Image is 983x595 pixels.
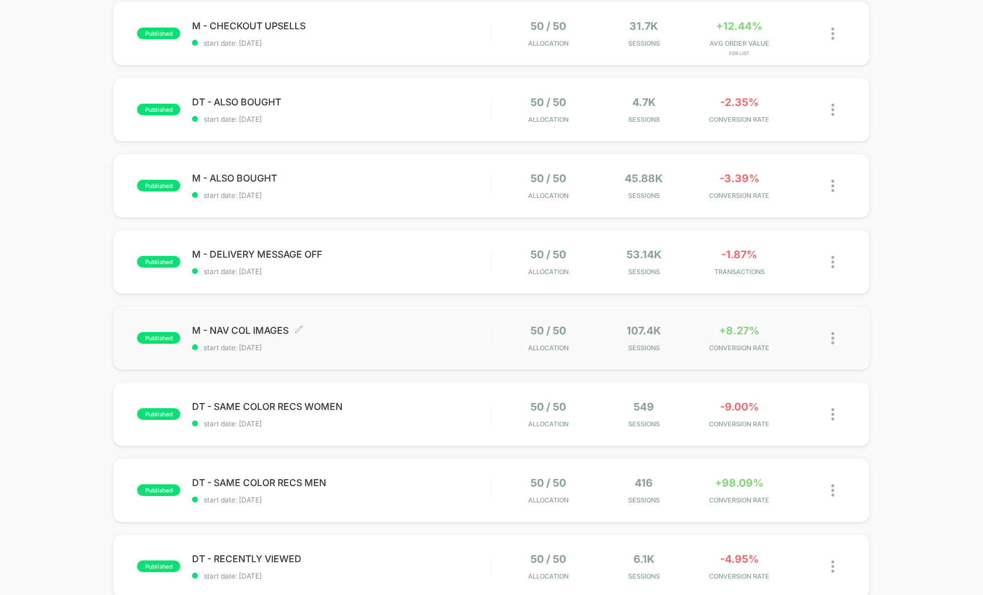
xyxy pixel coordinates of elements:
[192,248,491,260] span: M - DELIVERY MESSAGE OFF
[137,104,180,115] span: published
[629,20,658,32] span: 31.7k
[530,20,566,32] span: 50 / 50
[694,115,784,124] span: CONVERSION RATE
[192,419,491,428] span: start date: [DATE]
[599,496,689,504] span: Sessions
[831,332,834,344] img: close
[599,115,689,124] span: Sessions
[530,172,566,184] span: 50 / 50
[831,104,834,116] img: close
[192,20,491,32] span: M - CHECKOUT UPSELLS
[528,39,568,47] span: Allocation
[625,172,663,184] span: 45.88k
[530,248,566,261] span: 50 / 50
[831,256,834,268] img: close
[192,343,491,352] span: start date: [DATE]
[192,267,491,276] span: start date: [DATE]
[694,344,784,352] span: CONVERSION RATE
[599,420,689,428] span: Sessions
[528,420,568,428] span: Allocation
[192,324,491,336] span: M - NAV COL IMAGES
[599,39,689,47] span: Sessions
[192,96,491,108] span: DT - ALSO BOUGHT
[715,477,763,489] span: +98.09%
[137,408,180,420] span: published
[694,420,784,428] span: CONVERSION RATE
[137,332,180,344] span: published
[599,192,689,200] span: Sessions
[694,50,784,56] span: for LIST
[720,401,759,413] span: -9.00%
[599,572,689,580] span: Sessions
[137,256,180,268] span: published
[192,115,491,124] span: start date: [DATE]
[192,477,491,488] span: DT - SAME COLOR RECS MEN
[831,180,834,192] img: close
[633,553,655,565] span: 6.1k
[599,268,689,276] span: Sessions
[694,496,784,504] span: CONVERSION RATE
[137,484,180,496] span: published
[694,39,784,47] span: AVG ORDER VALUE
[633,401,654,413] span: 549
[720,96,759,108] span: -2.35%
[831,560,834,573] img: close
[528,268,568,276] span: Allocation
[530,553,566,565] span: 50 / 50
[599,344,689,352] span: Sessions
[192,191,491,200] span: start date: [DATE]
[528,192,568,200] span: Allocation
[528,572,568,580] span: Allocation
[192,172,491,184] span: M - ALSO BOUGHT
[632,96,656,108] span: 4.7k
[831,28,834,40] img: close
[137,560,180,572] span: published
[626,324,661,337] span: 107.4k
[530,477,566,489] span: 50 / 50
[635,477,653,489] span: 416
[192,495,491,504] span: start date: [DATE]
[528,344,568,352] span: Allocation
[694,192,784,200] span: CONVERSION RATE
[694,268,784,276] span: TRANSACTIONS
[530,401,566,413] span: 50 / 50
[137,180,180,192] span: published
[192,39,491,47] span: start date: [DATE]
[192,401,491,412] span: DT - SAME COLOR RECS WOMEN
[192,572,491,580] span: start date: [DATE]
[721,248,757,261] span: -1.87%
[831,408,834,420] img: close
[530,324,566,337] span: 50 / 50
[831,484,834,497] img: close
[192,553,491,565] span: DT - RECENTLY VIEWED
[694,572,784,580] span: CONVERSION RATE
[137,28,180,39] span: published
[530,96,566,108] span: 50 / 50
[626,248,662,261] span: 53.14k
[720,172,759,184] span: -3.39%
[528,115,568,124] span: Allocation
[719,324,759,337] span: +8.27%
[528,496,568,504] span: Allocation
[716,20,762,32] span: +12.44%
[720,553,759,565] span: -4.95%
